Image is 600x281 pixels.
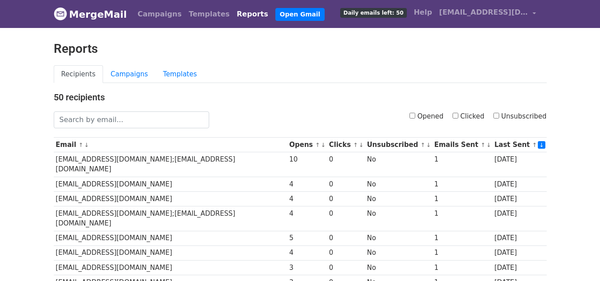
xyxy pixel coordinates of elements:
[54,152,287,177] td: [EMAIL_ADDRESS][DOMAIN_NAME];[EMAIL_ADDRESS][DOMAIN_NAME]
[353,142,358,148] a: ↑
[432,191,493,206] td: 1
[315,142,320,148] a: ↑
[54,92,547,103] h4: 50 recipients
[436,4,540,24] a: [EMAIL_ADDRESS][DOMAIN_NAME]
[134,5,185,23] a: Campaigns
[337,4,410,21] a: Daily emails left: 50
[492,152,546,177] td: [DATE]
[432,152,493,177] td: 1
[453,111,485,122] label: Clicked
[492,206,546,231] td: [DATE]
[492,177,546,191] td: [DATE]
[287,231,327,245] td: 5
[275,8,325,21] a: Open Gmail
[233,5,272,23] a: Reports
[54,138,287,152] th: Email
[365,245,432,260] td: No
[287,177,327,191] td: 4
[532,142,537,148] a: ↑
[327,138,365,152] th: Clicks
[54,206,287,231] td: [EMAIL_ADDRESS][DOMAIN_NAME];[EMAIL_ADDRESS][DOMAIN_NAME]
[409,113,415,119] input: Opened
[493,113,499,119] input: Unsubscribed
[321,142,326,148] a: ↓
[84,142,89,148] a: ↓
[103,65,155,83] a: Campaigns
[155,65,204,83] a: Templates
[287,260,327,275] td: 3
[359,142,364,148] a: ↓
[365,138,432,152] th: Unsubscribed
[365,231,432,245] td: No
[327,206,365,231] td: 0
[287,206,327,231] td: 4
[492,191,546,206] td: [DATE]
[365,260,432,275] td: No
[432,260,493,275] td: 1
[327,231,365,245] td: 0
[54,260,287,275] td: [EMAIL_ADDRESS][DOMAIN_NAME]
[365,177,432,191] td: No
[432,206,493,231] td: 1
[538,141,545,149] a: ↓
[185,5,233,23] a: Templates
[54,41,547,56] h2: Reports
[492,138,546,152] th: Last Sent
[453,113,458,119] input: Clicked
[54,245,287,260] td: [EMAIL_ADDRESS][DOMAIN_NAME]
[432,245,493,260] td: 1
[409,111,444,122] label: Opened
[486,142,491,148] a: ↓
[327,177,365,191] td: 0
[287,191,327,206] td: 4
[492,260,546,275] td: [DATE]
[492,245,546,260] td: [DATE]
[410,4,436,21] a: Help
[432,231,493,245] td: 1
[54,191,287,206] td: [EMAIL_ADDRESS][DOMAIN_NAME]
[421,142,425,148] a: ↑
[54,231,287,245] td: [EMAIL_ADDRESS][DOMAIN_NAME]
[54,111,209,128] input: Search by email...
[327,191,365,206] td: 0
[439,7,528,18] span: [EMAIL_ADDRESS][DOMAIN_NAME]
[327,152,365,177] td: 0
[54,5,127,24] a: MergeMail
[432,177,493,191] td: 1
[327,260,365,275] td: 0
[287,138,327,152] th: Opens
[432,138,493,152] th: Emails Sent
[365,152,432,177] td: No
[426,142,431,148] a: ↓
[365,191,432,206] td: No
[340,8,406,18] span: Daily emails left: 50
[493,111,547,122] label: Unsubscribed
[54,177,287,191] td: [EMAIL_ADDRESS][DOMAIN_NAME]
[492,231,546,245] td: [DATE]
[287,152,327,177] td: 10
[481,142,485,148] a: ↑
[54,7,67,20] img: MergeMail logo
[365,206,432,231] td: No
[287,245,327,260] td: 4
[79,142,83,148] a: ↑
[327,245,365,260] td: 0
[54,65,103,83] a: Recipients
